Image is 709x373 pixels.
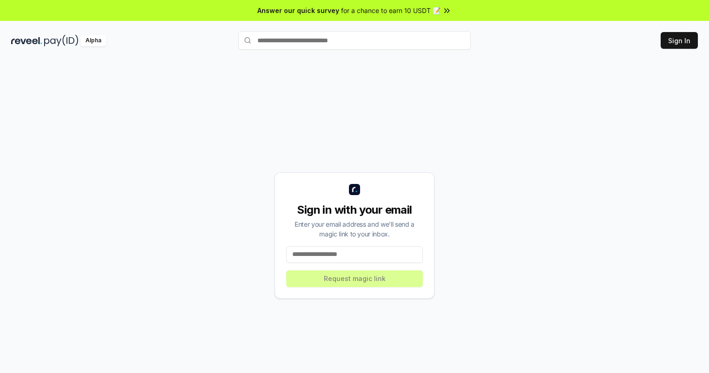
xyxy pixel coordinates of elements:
button: Sign In [661,32,698,49]
img: reveel_dark [11,35,42,46]
div: Sign in with your email [286,203,423,217]
img: logo_small [349,184,360,195]
span: for a chance to earn 10 USDT 📝 [341,6,440,15]
img: pay_id [44,35,79,46]
span: Answer our quick survey [257,6,339,15]
div: Alpha [80,35,106,46]
div: Enter your email address and we’ll send a magic link to your inbox. [286,219,423,239]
